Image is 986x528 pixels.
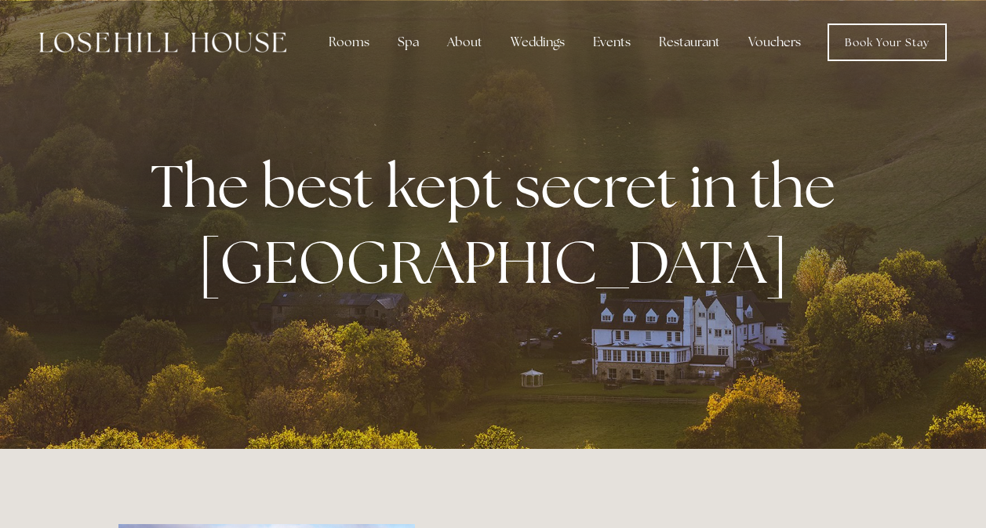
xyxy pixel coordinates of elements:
div: Rooms [316,27,382,58]
a: Book Your Stay [828,24,947,61]
div: Spa [385,27,431,58]
a: Vouchers [736,27,813,58]
div: Weddings [498,27,577,58]
div: About [435,27,495,58]
strong: The best kept secret in the [GEOGRAPHIC_DATA] [151,147,848,301]
img: Losehill House [39,32,286,52]
div: Events [580,27,643,58]
div: Restaurant [646,27,733,58]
